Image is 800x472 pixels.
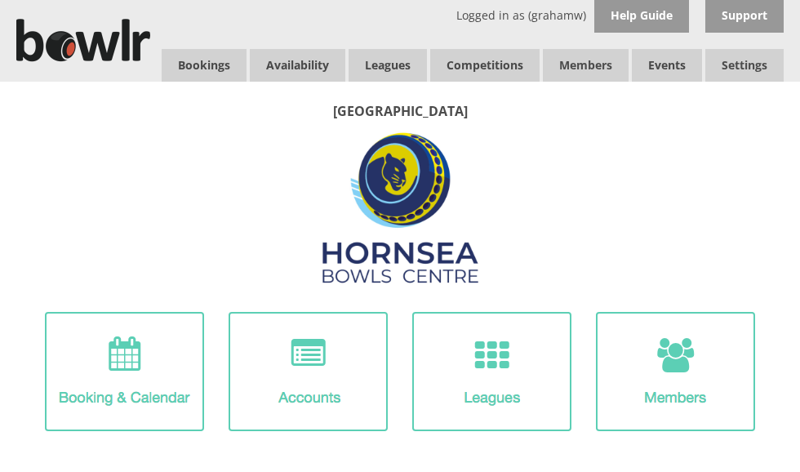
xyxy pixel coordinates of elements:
p: [GEOGRAPHIC_DATA] [16,102,784,120]
a: Competitions [430,49,540,82]
img: Hornsea3.jpg [321,128,480,287]
img: Accounts-Icon.png [229,312,388,431]
a: Availability [250,49,345,82]
img: League-Icon.png [412,312,571,431]
a: Events [632,49,702,82]
a: Leagues [349,49,427,82]
a: Bookings [162,49,247,82]
img: Booking-Icon.png [45,312,204,431]
span: Members [543,49,629,82]
img: Members-Icon.png [596,312,755,431]
span: Settings [705,49,784,82]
